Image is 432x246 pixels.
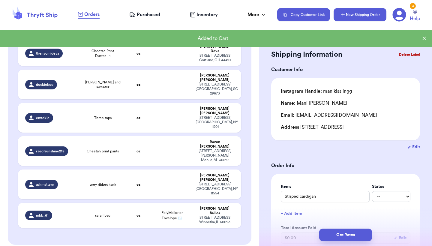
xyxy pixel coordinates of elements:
strong: oz [136,83,140,86]
a: 3 [392,8,406,22]
button: Get Rates [319,229,372,241]
span: Cheetah Print Duster [84,49,121,58]
span: duckieboo [36,82,53,87]
div: [EMAIL_ADDRESS][DOMAIN_NAME] [281,112,410,119]
div: [STREET_ADDRESS] Cortland , OH 44410 [196,53,234,62]
div: More [247,11,266,18]
div: [PERSON_NAME] [PERSON_NAME] [196,173,234,182]
button: New Shipping Order [334,8,386,21]
span: [PERSON_NAME] and sweater [84,80,121,89]
button: Delete Label [397,48,422,61]
strong: oz [136,183,140,186]
div: [STREET_ADDRESS] [281,124,410,131]
label: Status [372,184,410,190]
span: emtekle [36,115,49,120]
span: + 1 [107,54,110,58]
span: ashmattern [36,182,54,187]
span: safari bag [95,213,110,218]
div: [PERSON_NAME] [PERSON_NAME] [196,73,234,82]
span: Purchased [137,11,160,18]
a: Orders [78,11,100,19]
div: manikisslingg [281,88,352,95]
span: mbb_61 [36,213,49,218]
span: raeofsunshine218 [36,149,64,154]
label: Items [281,184,370,190]
div: [STREET_ADDRESS] [GEOGRAPHIC_DATA] , NY 11201 [196,115,234,129]
span: grey ribbed tank [90,182,116,187]
span: Three tops [94,115,112,120]
span: Address [281,125,299,130]
button: + Add Item [278,207,413,220]
span: Email: [281,113,294,118]
strong: oz [136,214,140,217]
div: Mani [PERSON_NAME] [281,100,347,107]
a: Help [410,10,420,22]
div: [STREET_ADDRESS] [GEOGRAPHIC_DATA] , SC 29673 [196,82,234,96]
div: Added to Cart [5,35,421,42]
div: [STREET_ADDRESS] Winnetka , IL 60093 [196,215,234,224]
span: Help [410,15,420,22]
span: Cheetah print pants [87,149,119,154]
div: [STREET_ADDRESS] [GEOGRAPHIC_DATA] , NY 11554 [196,182,234,196]
a: Inventory [190,11,218,18]
span: Inventory [196,11,218,18]
div: Raven [PERSON_NAME] [196,140,234,149]
div: [STREET_ADDRESS][PERSON_NAME] Mobile , AL 36619 [196,149,234,162]
span: thenaomideva [36,51,59,56]
strong: oz [136,116,140,120]
strong: oz [136,149,140,153]
button: Copy Customer Link [277,8,330,21]
span: Name: [281,101,295,106]
span: Orders [84,11,100,18]
span: PolyMailer or Envelope ✉️ [161,211,183,220]
div: [PERSON_NAME] Deva [196,44,234,53]
h3: Order Info [271,162,420,169]
div: [PERSON_NAME] [PERSON_NAME] [196,106,234,115]
div: [PERSON_NAME] Baillos [196,206,234,215]
h2: Shipping Information [271,50,342,59]
strong: oz [136,52,140,55]
a: Purchased [129,11,160,18]
span: Instagram Handle: [281,89,322,94]
button: Edit [407,144,420,150]
h3: Customer Info [271,66,420,73]
div: 3 [410,3,416,9]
